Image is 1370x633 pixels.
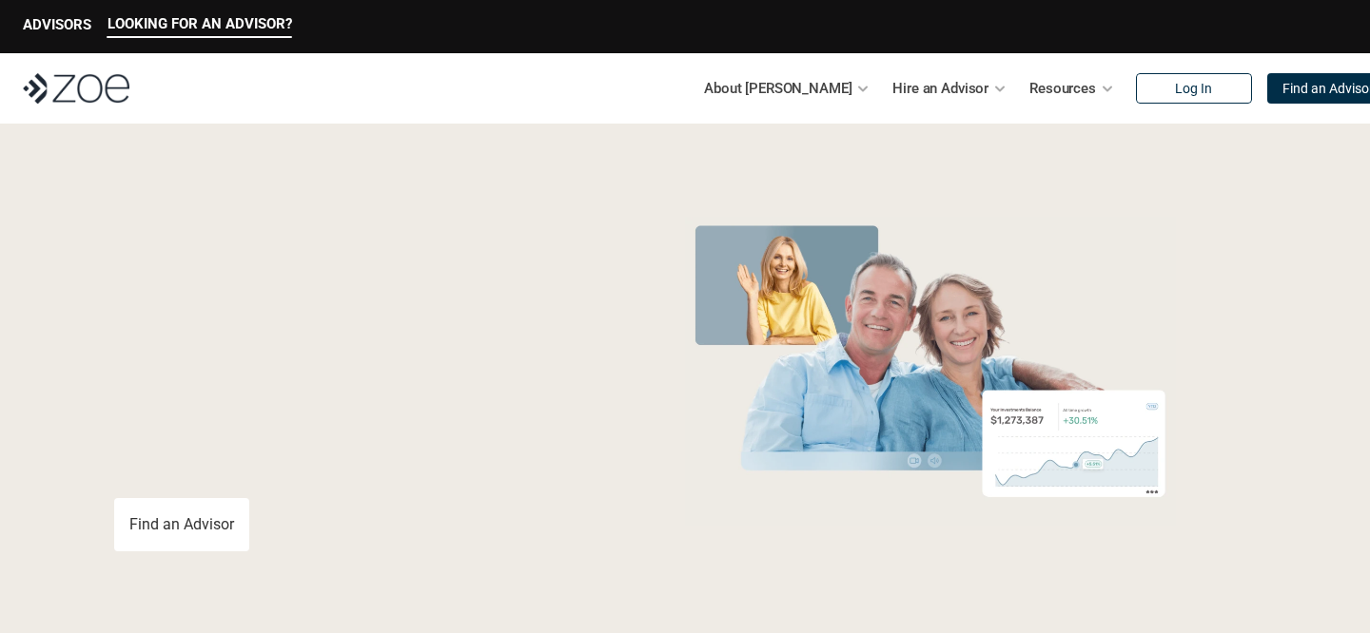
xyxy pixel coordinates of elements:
[676,217,1184,526] img: Zoe Financial Hero Image
[704,74,851,103] p: About [PERSON_NAME]
[1175,81,1212,97] p: Log In
[114,498,249,551] a: Find an Advisor
[23,16,91,33] p: ADVISORS
[892,74,988,103] p: Hire an Advisor
[1029,74,1096,103] p: Resources
[108,15,292,32] p: LOOKING FOR AN ADVISOR?
[114,430,605,475] p: You deserve an advisor you can trust. [PERSON_NAME], hire, and invest with vetted, fiduciary, fin...
[1136,73,1252,104] a: Log In
[114,210,538,283] span: Grow Your Wealth
[114,274,499,411] span: with a Financial Advisor
[666,537,1194,547] em: The information in the visuals above is for illustrative purposes only and does not represent an ...
[129,515,234,533] p: Find an Advisor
